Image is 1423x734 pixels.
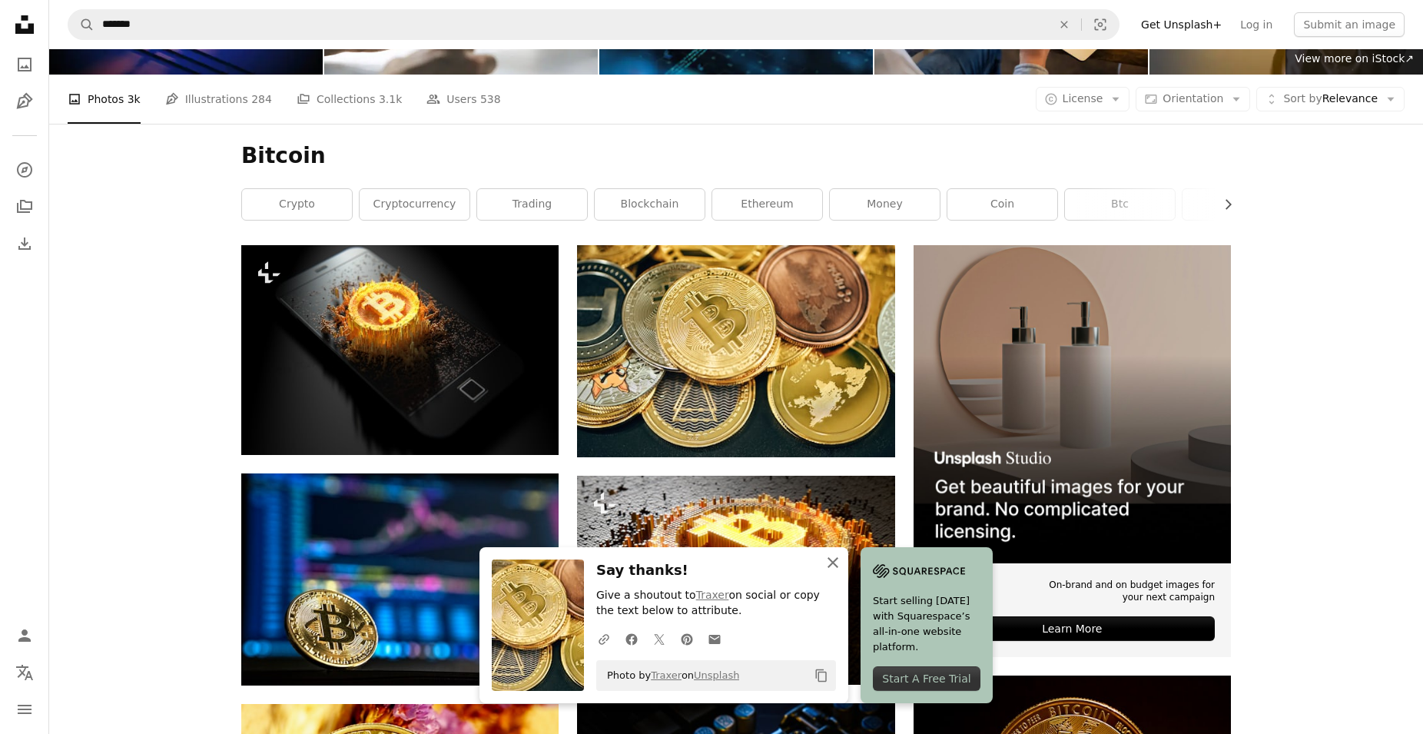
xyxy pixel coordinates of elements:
a: Illustrations 284 [165,75,272,124]
span: Orientation [1163,92,1223,105]
img: A 3D render of a microscopic closeup concept of small cubes in a random layout that build up to f... [241,245,559,455]
button: Search Unsplash [68,10,95,39]
a: trading [477,189,587,220]
form: Find visuals sitewide [68,9,1119,40]
span: View more on iStock ↗ [1295,52,1414,65]
a: a pile of gold and silver bitcoins [577,344,894,357]
a: money [830,189,940,220]
span: 538 [480,91,501,108]
button: Clear [1047,10,1081,39]
img: a pile of gold and silver bitcoins [577,245,894,457]
a: coin [947,189,1057,220]
a: Photos [9,49,40,80]
button: Submit an image [1294,12,1405,37]
a: Download History [9,228,40,259]
a: btc [1065,189,1175,220]
a: blockchain [595,189,705,220]
button: Menu [9,694,40,725]
a: Log in [1231,12,1282,37]
a: Explore [9,154,40,185]
a: A 3D render of a microscopic closeup concept of small cubes in a random layout that build up to f... [241,343,559,357]
a: Illustrations [9,86,40,117]
img: file-1715714113747-b8b0561c490eimage [914,245,1231,563]
span: License [1063,92,1103,105]
img: A 3D render of a microscopic closeup concept of small cubes in a random layout that build up to f... [577,476,894,686]
a: Share on Twitter [645,623,673,654]
a: Log in / Sign up [9,620,40,651]
span: Sort by [1283,92,1322,105]
a: View more on iStock↗ [1285,44,1423,75]
button: scroll list to the right [1214,189,1231,220]
a: Start selling [DATE] with Squarespace’s all-in-one website platform.Start A Free Trial [861,547,993,703]
a: Traxer [696,589,729,601]
span: 284 [251,91,272,108]
button: Orientation [1136,87,1250,111]
a: ethereum [712,189,822,220]
a: Users 538 [426,75,500,124]
a: Collections [9,191,40,222]
img: gold-colored Bitcoin [241,473,559,686]
div: Learn More [930,616,1215,641]
span: Photo by on [599,663,739,688]
a: Home — Unsplash [9,9,40,43]
a: Collections 3.1k [297,75,402,124]
button: License [1036,87,1130,111]
a: crypto [242,189,352,220]
a: Share over email [701,623,728,654]
a: Get Unsplash+ [1132,12,1231,37]
a: Traxer [651,669,682,681]
div: Start A Free Trial [873,666,980,691]
span: Start selling [DATE] with Squarespace’s all-in-one website platform. [873,593,980,655]
a: gold-colored Bitcoin [241,573,559,586]
button: Copy to clipboard [808,663,834,689]
a: cryptocurrency [360,189,469,220]
button: Language [9,657,40,688]
p: Give a shoutout to on social or copy the text below to attribute. [596,588,836,619]
h1: Bitcoin [241,142,1231,170]
img: file-1705255347840-230a6ab5bca9image [873,560,965,583]
span: Relevance [1283,91,1378,107]
a: On-brand and on budget images for your next campaignLearn More [914,245,1231,657]
a: Share on Pinterest [673,623,701,654]
button: Visual search [1082,10,1119,39]
a: gold [1183,189,1292,220]
a: Share on Facebook [618,623,645,654]
a: Unsplash [694,669,739,681]
button: Sort byRelevance [1256,87,1405,111]
span: On-brand and on budget images for your next campaign [1040,579,1215,605]
span: 3.1k [379,91,402,108]
h3: Say thanks! [596,560,836,582]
